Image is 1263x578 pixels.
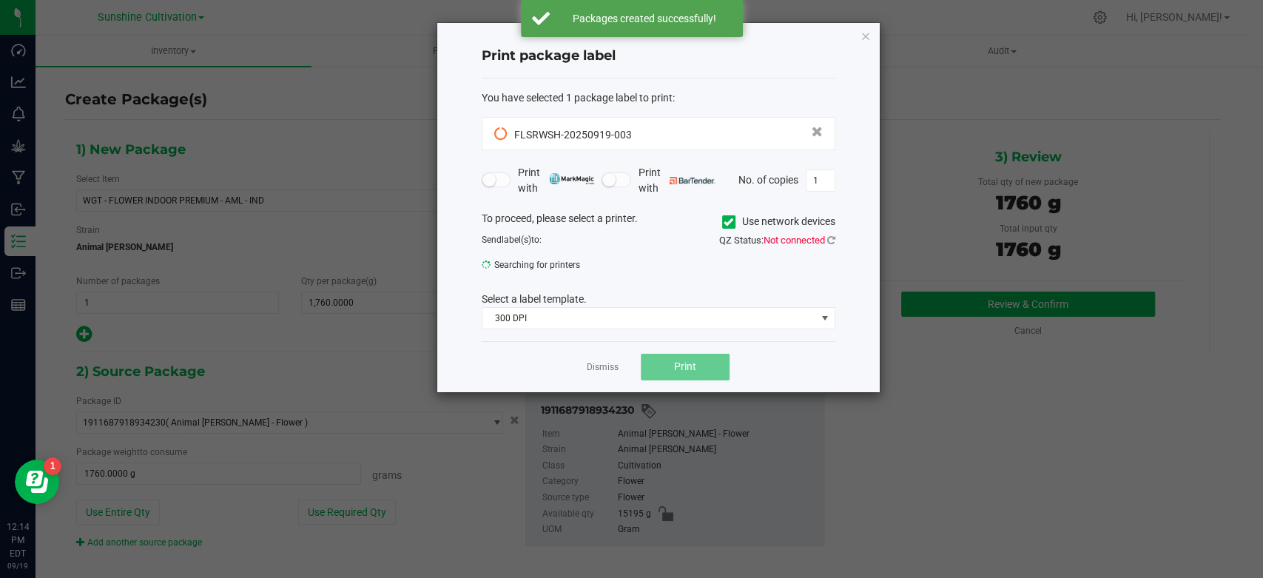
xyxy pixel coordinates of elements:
button: Print [641,354,730,380]
div: Select a label template. [471,292,846,307]
span: label(s) [502,235,531,245]
span: Send to: [482,235,542,245]
span: FLSRWSH-20250919-003 [514,129,632,141]
h4: Print package label [482,47,835,66]
div: Packages created successfully! [558,11,732,26]
span: Not connected [764,235,825,246]
span: No. of copies [738,173,798,185]
span: Print with [639,165,715,196]
img: bartender.png [670,177,715,184]
span: QZ Status: [719,235,835,246]
div: To proceed, please select a printer. [471,211,846,233]
iframe: Resource center [15,460,59,504]
span: Print [674,360,696,372]
span: Pending Sync [494,126,511,141]
img: mark_magic_cybra.png [549,173,594,184]
span: Print with [518,165,594,196]
span: Searching for printers [482,254,647,276]
label: Use network devices [722,214,835,229]
span: 300 DPI [482,308,816,329]
div: : [482,90,835,106]
a: Dismiss [587,361,619,374]
span: You have selected 1 package label to print [482,92,673,104]
iframe: Resource center unread badge [44,457,61,475]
